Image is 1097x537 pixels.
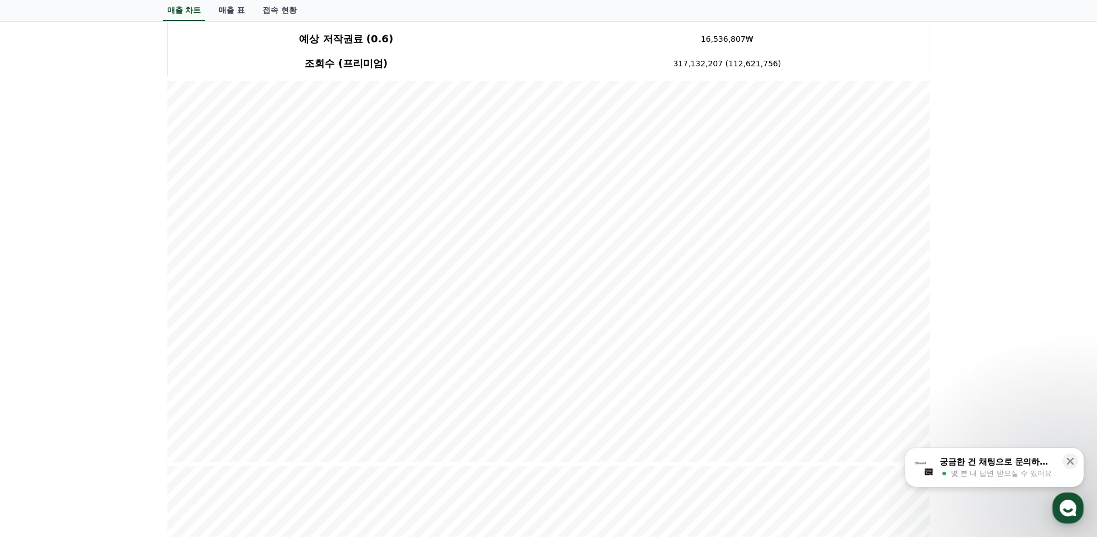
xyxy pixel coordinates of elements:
[172,56,520,71] h4: 조회수 (프리미엄)
[172,370,186,379] span: 설정
[144,353,214,381] a: 설정
[35,370,42,379] span: 홈
[74,353,144,381] a: 대화
[102,370,115,379] span: 대화
[525,51,930,76] td: 317,132,207 (112,621,756)
[172,31,520,47] h4: 예상 저작권료 (0.6)
[3,353,74,381] a: 홈
[525,27,930,51] td: 16,536,807₩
